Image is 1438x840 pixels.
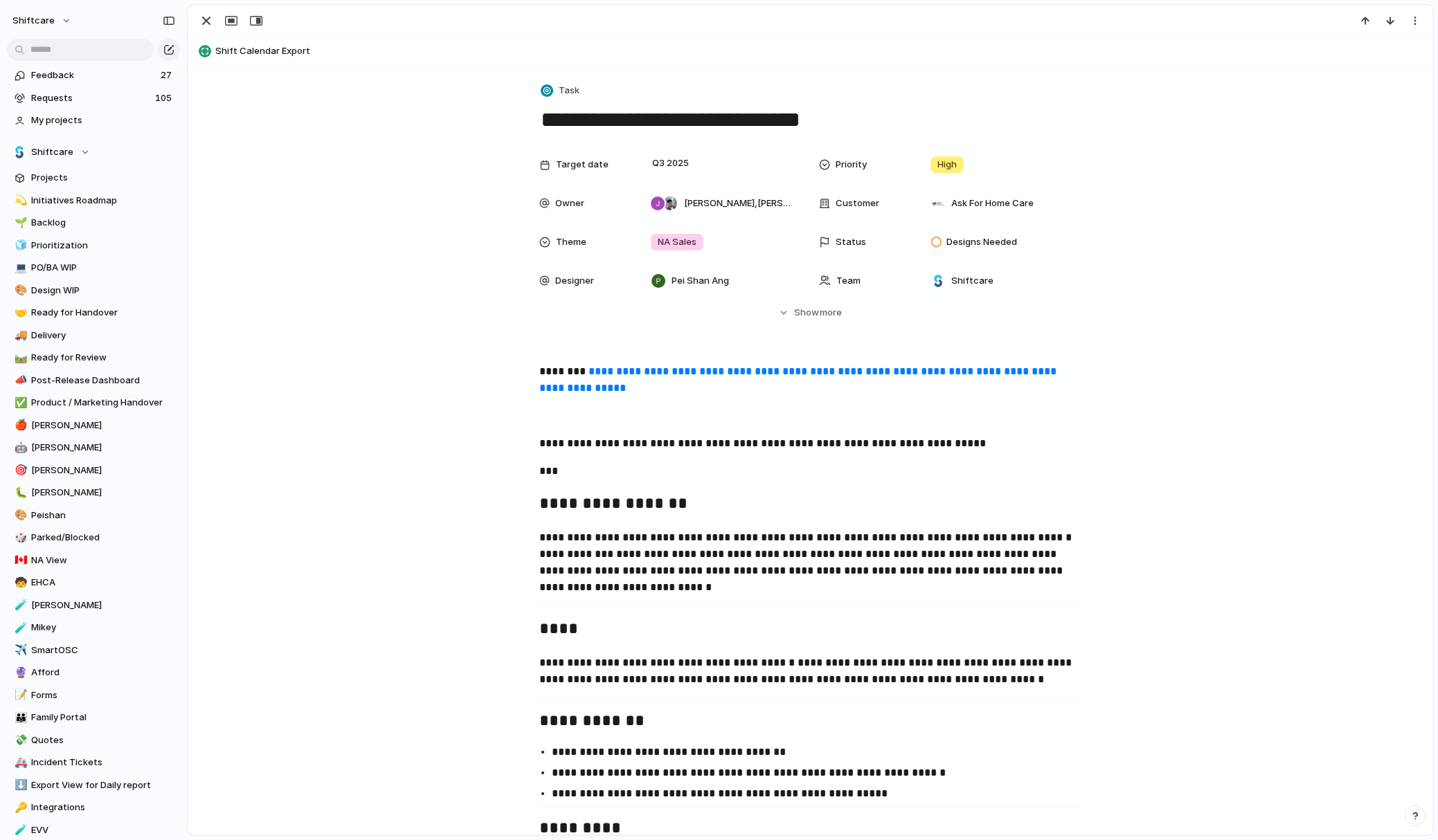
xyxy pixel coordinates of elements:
[31,239,175,253] span: Prioritization
[7,797,180,818] div: 🔑Integrations
[649,155,692,172] span: Q3 2025
[7,460,180,481] div: 🎯[PERSON_NAME]
[195,40,1426,62] button: Shift Calendar Export
[7,415,180,436] a: 🍎[PERSON_NAME]
[31,306,175,320] span: Ready for Handover
[31,486,175,500] span: [PERSON_NAME]
[15,800,24,816] div: 🔑
[15,192,24,208] div: 💫
[31,756,175,769] span: Incident Tickets
[15,260,24,276] div: 💻
[31,733,175,747] span: Quotes
[31,216,175,230] span: Backlog
[12,306,26,320] button: 🤝
[12,351,26,365] button: 🛤️
[555,274,594,288] span: Designer
[155,91,174,105] span: 105
[12,441,26,455] button: 🤖
[836,197,879,210] span: Customer
[12,374,26,387] button: 📣
[12,419,26,432] button: 🍎
[12,554,26,567] button: 🇨🇦
[12,239,26,253] button: 🧊
[7,142,180,163] button: Shiftcare
[12,486,26,500] button: 🐛
[31,171,175,185] span: Projects
[15,552,24,568] div: 🇨🇦
[31,464,175,477] span: [PERSON_NAME]
[12,396,26,410] button: ✅
[31,145,73,159] span: Shiftcare
[15,642,24,658] div: ✈️
[12,261,26,275] button: 💻
[15,755,24,771] div: 🚑
[12,643,26,657] button: ✈️
[15,395,24,411] div: ✅
[31,599,175,612] span: [PERSON_NAME]
[7,482,180,503] a: 🐛[PERSON_NAME]
[556,158,609,172] span: Target date
[7,662,180,683] a: 🔮Afford
[15,305,24,321] div: 🤝
[15,237,24,253] div: 🧊
[7,595,180,616] a: 🧪[PERSON_NAME]
[836,158,867,172] span: Priority
[7,65,180,86] a: Feedback27
[7,640,180,661] div: ✈️SmartOSC
[31,666,175,679] span: Afford
[7,212,180,233] a: 🌱Backlog
[215,44,1426,58] span: Shift Calendar Export
[7,325,180,346] a: 🚚Delivery
[12,599,26,612] button: 🧪
[31,419,175,432] span: [PERSON_NAME]
[15,620,24,636] div: 🧪
[12,284,26,298] button: 🎨
[836,235,866,249] span: Status
[12,509,26,522] button: 🎨
[31,441,175,455] span: [PERSON_NAME]
[7,235,180,256] a: 🧊Prioritization
[15,462,24,478] div: 🎯
[7,527,180,548] div: 🎲Parked/Blocked
[12,688,26,702] button: 📝
[7,370,180,391] a: 📣Post-Release Dashboard
[15,440,24,456] div: 🤖
[31,329,175,343] span: Delivery
[7,437,180,458] a: 🤖[PERSON_NAME]
[31,778,175,792] span: Export View for Daily report
[31,621,175,634] span: Mikey
[31,531,175,545] span: Parked/Blocked
[12,756,26,769] button: 🚑
[15,417,24,433] div: 🍎
[7,707,180,728] div: 👪Family Portal
[684,197,791,210] span: [PERSON_NAME] , [PERSON_NAME]
[12,801,26,814] button: 🔑
[31,823,175,837] span: EVV
[31,194,175,208] span: Initiatives Roadmap
[31,351,175,365] span: Ready for Review
[538,81,584,101] button: Task
[12,194,26,208] button: 💫
[15,687,24,703] div: 📝
[12,531,26,545] button: 🎲
[31,261,175,275] span: PO/BA WIP
[555,197,584,210] span: Owner
[7,167,180,188] a: Projects
[15,732,24,748] div: 💸
[7,257,180,278] a: 💻PO/BA WIP
[7,752,180,773] a: 🚑Incident Tickets
[7,280,180,301] a: 🎨Design WIP
[12,329,26,343] button: 🚚
[15,507,24,523] div: 🎨
[15,710,24,726] div: 👪
[15,485,24,501] div: 🐛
